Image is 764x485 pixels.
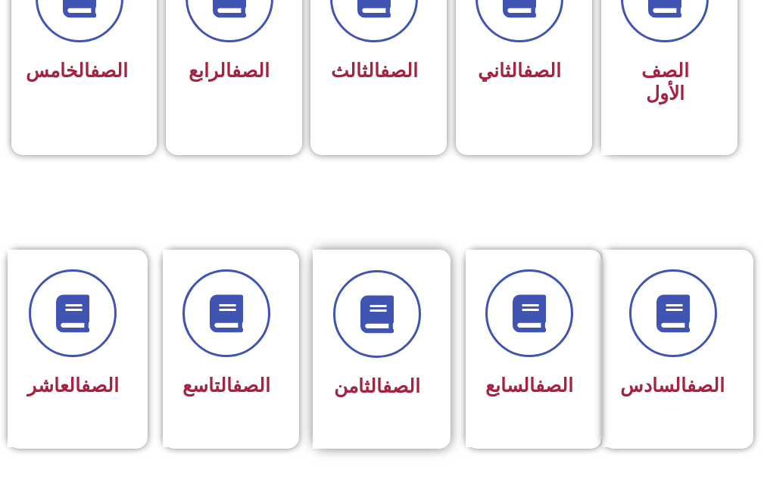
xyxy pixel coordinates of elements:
span: الخامس [26,60,128,82]
a: الصف [687,375,725,396]
span: السابع [485,375,573,396]
span: الثامن [334,375,420,397]
span: الثالث [331,60,418,82]
a: الصف [232,60,270,82]
span: السادس [620,375,725,396]
a: الصف [380,60,418,82]
a: الصف [382,375,420,397]
a: الصف [90,60,128,82]
a: الصف [81,375,119,396]
a: الصف [232,375,270,396]
span: الثاني [478,60,561,82]
span: التاسع [182,375,270,396]
a: الصف [535,375,573,396]
span: الرابع [189,60,270,82]
span: الصف الأول [641,60,689,104]
a: الصف [523,60,561,82]
span: العاشر [27,375,119,396]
